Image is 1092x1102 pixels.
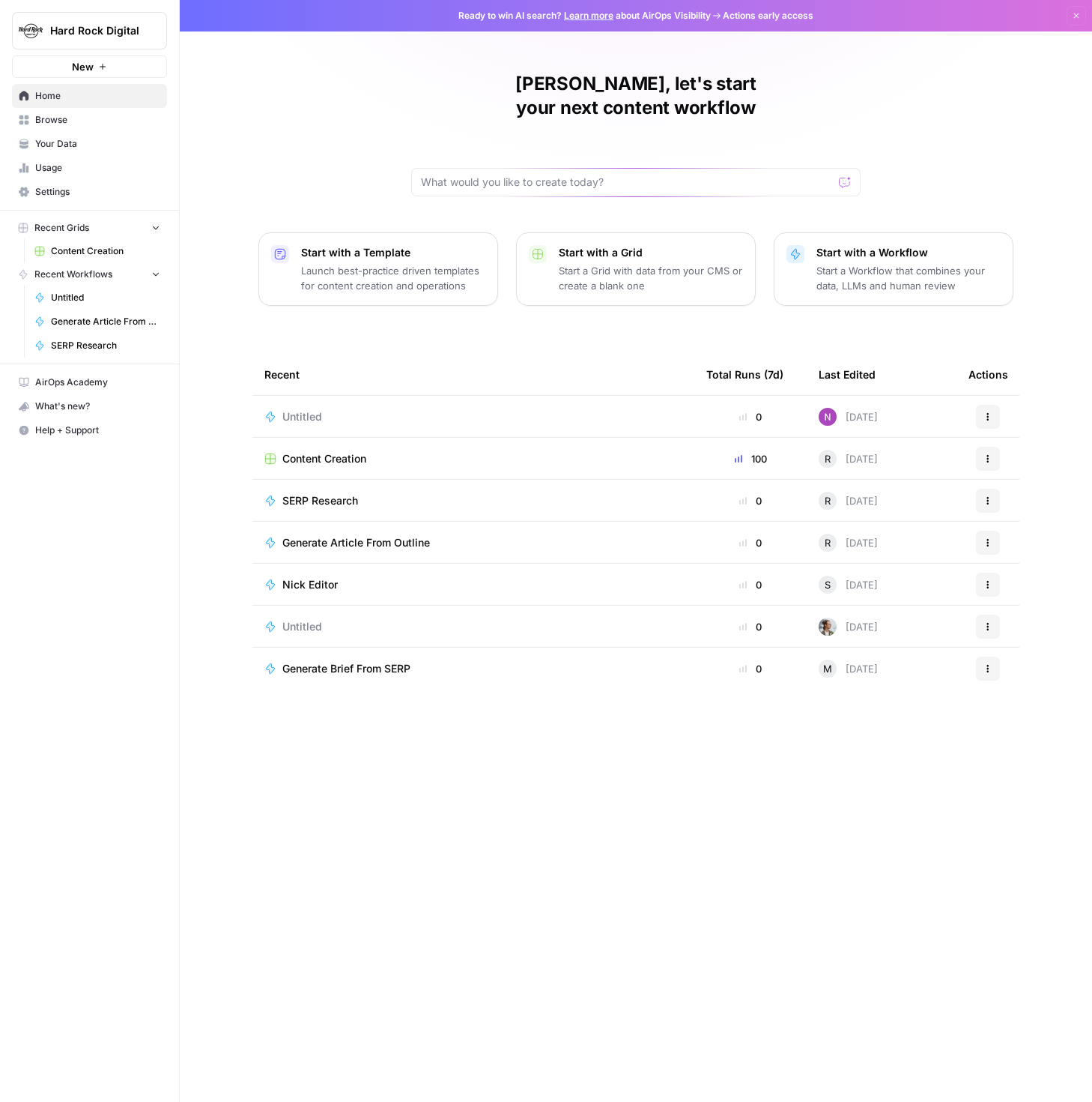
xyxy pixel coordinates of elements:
span: Recent Workflows [34,268,112,281]
div: [DATE] [819,492,878,510]
div: [DATE] [819,534,878,552]
a: Browse [12,108,167,132]
span: Hard Rock Digital [50,23,141,38]
span: Generate Article From Outline [51,315,160,328]
span: Your Data [35,137,160,151]
button: Start with a WorkflowStart a Workflow that combines your data, LLMs and human review [774,232,1013,306]
span: Ready to win AI search? about AirOps Visibility [458,9,711,22]
div: 0 [706,619,795,634]
button: Recent Grids [12,217,167,239]
span: S [825,577,831,592]
button: Start with a GridStart a Grid with data from your CMS or create a blank one [516,232,756,306]
div: [DATE] [819,408,878,426]
span: Usage [35,161,160,175]
button: What's new? [12,394,167,418]
div: Actions [968,354,1008,395]
div: 0 [706,493,795,508]
a: SERP Research [264,493,682,508]
h1: [PERSON_NAME], let's start your next content workflow [411,72,861,120]
span: SERP Research [51,339,160,352]
p: Start a Workflow that combines your data, LLMs and human review [816,263,1001,293]
span: Content Creation [282,451,366,466]
a: Generate Article From Outline [28,310,167,334]
span: AirOps Academy [35,376,160,389]
span: Nick Editor [282,577,338,592]
a: Untitled [28,286,167,310]
span: R [825,451,831,466]
span: Browse [35,113,160,127]
span: Home [35,89,160,103]
a: Nick Editor [264,577,682,592]
span: Actions early access [723,9,813,22]
div: 100 [706,451,795,466]
img: 8ncnxo10g0400pbc1985w40vk6v3 [819,618,837,636]
input: What would you like to create today? [421,175,833,190]
a: Your Data [12,132,167,156]
a: SERP Research [28,334,167,358]
div: [DATE] [819,660,878,678]
div: 0 [706,661,795,676]
p: Start a Grid with data from your CMS or create a blank one [559,263,743,293]
span: SERP Research [282,493,358,508]
span: R [825,493,831,508]
a: Settings [12,180,167,204]
span: Generate Article From Outline [282,535,430,550]
div: [DATE] [819,618,878,636]
div: Total Runs (7d) [706,354,783,395]
span: New [72,59,94,74]
span: Generate Brief From SERP [282,661,410,676]
span: M [823,661,832,676]
a: Home [12,84,167,108]
div: 0 [706,409,795,424]
div: [DATE] [819,450,878,468]
a: Generate Article From Outline [264,535,682,550]
a: Usage [12,156,167,180]
div: What's new? [13,395,166,418]
p: Start with a Template [301,245,485,260]
span: Help + Support [35,424,160,437]
a: Untitled [264,409,682,424]
div: Last Edited [819,354,876,395]
span: R [825,535,831,550]
span: Settings [35,185,160,199]
a: Untitled [264,619,682,634]
span: Untitled [282,409,322,424]
a: Content Creation [28,239,167,263]
button: New [12,55,167,78]
button: Start with a TemplateLaunch best-practice driven templates for content creation and operations [258,232,498,306]
div: 0 [706,577,795,592]
span: Untitled [282,619,322,634]
span: Content Creation [51,244,160,258]
p: Start with a Workflow [816,245,1001,260]
a: Content Creation [264,451,682,466]
p: Launch best-practice driven templates for content creation and operations [301,263,485,293]
a: Learn more [564,10,613,21]
span: Untitled [51,291,160,304]
button: Help + Support [12,418,167,442]
a: AirOps Academy [12,370,167,394]
img: Hard Rock Digital Logo [17,17,44,44]
img: i23r1xo0cfkslokfnq6ad0n0tfrv [819,408,837,426]
p: Start with a Grid [559,245,743,260]
button: Workspace: Hard Rock Digital [12,12,167,49]
div: 0 [706,535,795,550]
span: Recent Grids [34,221,89,235]
div: Recent [264,354,682,395]
a: Generate Brief From SERP [264,661,682,676]
button: Recent Workflows [12,263,167,286]
div: [DATE] [819,576,878,594]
